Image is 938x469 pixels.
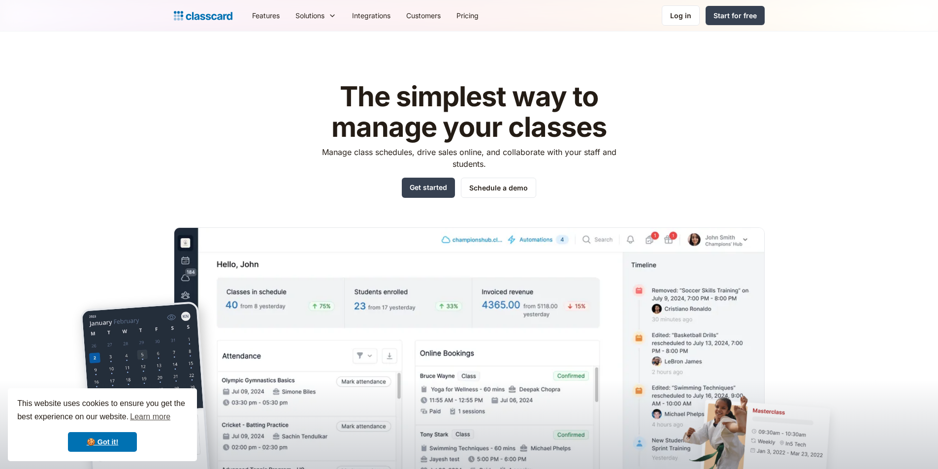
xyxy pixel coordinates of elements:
p: Manage class schedules, drive sales online, and collaborate with your staff and students. [313,146,625,170]
a: home [174,9,232,23]
a: Schedule a demo [461,178,536,198]
a: Log in [662,5,700,26]
h1: The simplest way to manage your classes [313,82,625,142]
div: cookieconsent [8,388,197,461]
div: Solutions [288,4,344,27]
a: Pricing [449,4,486,27]
div: Solutions [295,10,324,21]
a: learn more about cookies [129,409,172,424]
span: This website uses cookies to ensure you get the best experience on our website. [17,398,188,424]
a: Start for free [706,6,765,25]
div: Log in [670,10,691,21]
a: Features [244,4,288,27]
a: Get started [402,178,455,198]
a: Integrations [344,4,398,27]
a: Customers [398,4,449,27]
a: dismiss cookie message [68,432,137,452]
div: Start for free [713,10,757,21]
